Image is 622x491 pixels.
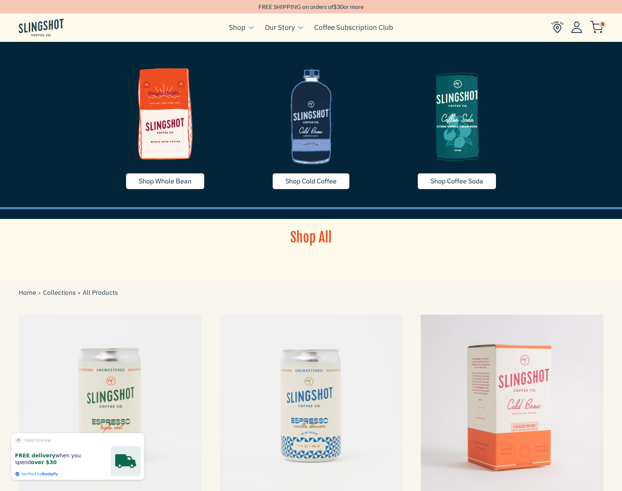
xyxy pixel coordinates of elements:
[390,61,524,173] img: image-5-1635790255718_1200x.png
[244,61,379,173] img: coldcoffee-1635629668715_1200x.png
[285,177,337,185] span: Shop Cold Coffee
[43,288,78,298] a: Collections
[551,21,564,33] img: Find Us
[590,23,603,32] a: 0
[265,22,295,33] a: Our Story
[98,58,233,170] img: whole-bean-1635790255739_1200x.png
[39,288,43,298] span: ›
[139,177,191,185] span: Shop Whole Bean
[19,288,118,298] div: All Products
[242,228,380,247] h1: Shop All
[78,288,83,298] span: ›
[337,3,343,10] span: 30
[333,3,337,10] span: $
[571,21,582,33] img: Account
[314,22,393,33] a: Coffee Subscription Club
[229,22,245,33] a: Shop
[599,21,606,28] span: 0
[431,177,483,185] span: Shop Coffee Soda
[590,21,603,33] img: cart
[19,288,39,298] a: Home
